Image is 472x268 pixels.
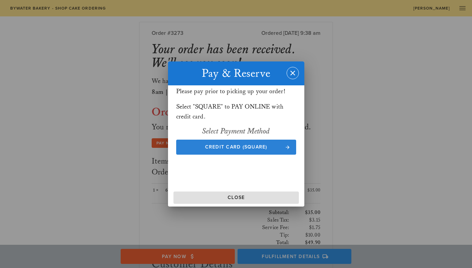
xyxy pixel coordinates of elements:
span: Pay & Reserve [202,67,270,81]
p: Please pay prior to picking up your order! [176,87,296,97]
p: Select "SQUARE" to PAY ONLINE with credit card. [176,102,296,122]
span: Credit Card (Square) [183,144,289,150]
span: Close [176,195,296,200]
button: Credit Card (Square) [176,140,296,155]
h2: Select Payment Method [176,126,296,137]
button: Close [173,192,299,204]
